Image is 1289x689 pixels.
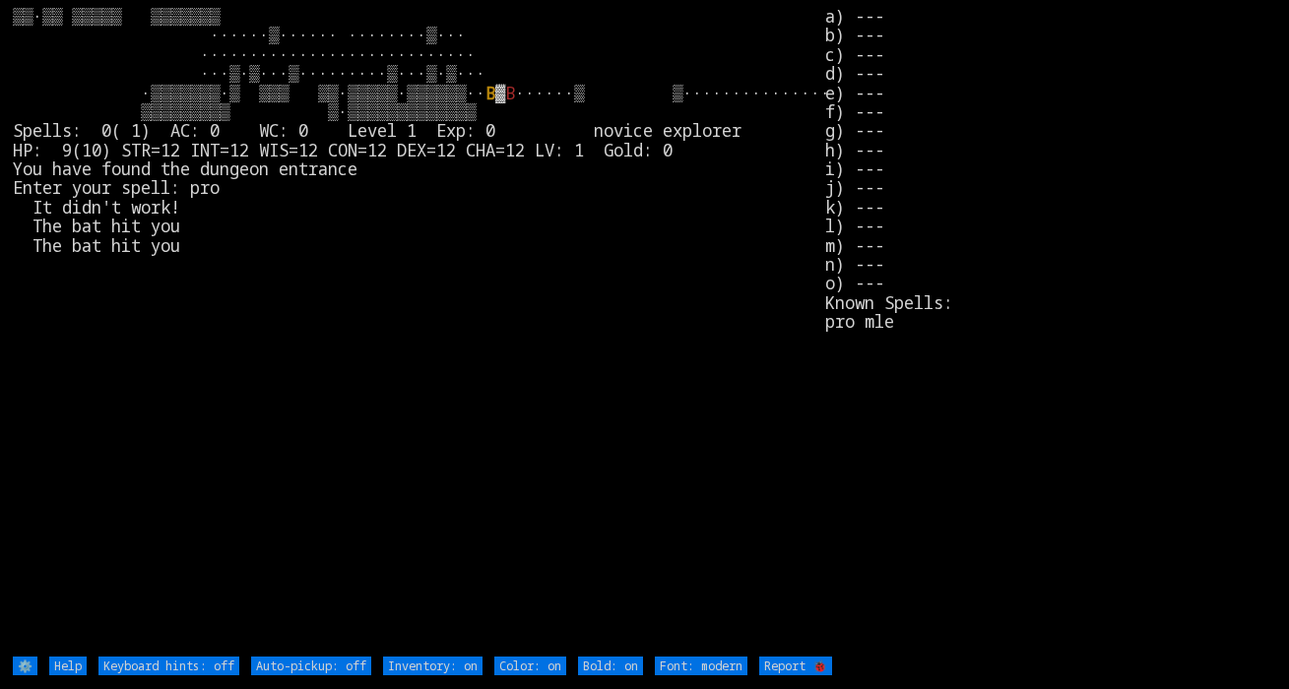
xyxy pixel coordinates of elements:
larn: ▒▒·▒▒ ▒▒▒▒▒ ▒▒▒▒▒▒▒ ······▒······ ········▒··· ···························· ···▒·▒···▒·········▒·... [13,7,825,655]
input: Keyboard hints: off [98,657,239,675]
input: Font: modern [655,657,747,675]
stats: a) --- b) --- c) --- d) --- e) --- f) --- g) --- h) --- i) --- j) --- k) --- l) --- m) --- n) ---... [825,7,1276,655]
input: Auto-pickup: off [251,657,371,675]
font: B [505,82,515,104]
input: ⚙️ [13,657,37,675]
input: Help [49,657,87,675]
input: Color: on [494,657,566,675]
font: B [485,82,495,104]
input: Inventory: on [383,657,483,675]
input: Report 🐞 [759,657,832,675]
input: Bold: on [578,657,643,675]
